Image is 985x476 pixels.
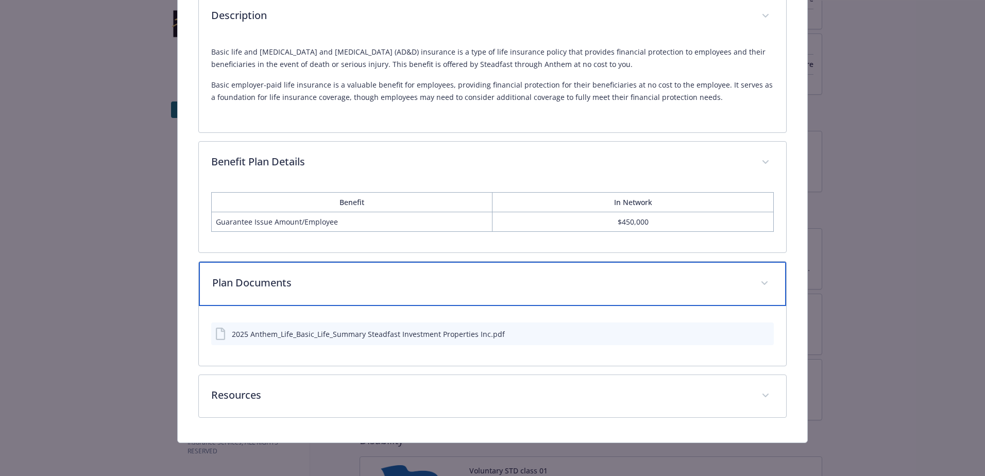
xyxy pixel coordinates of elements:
td: $450,000 [492,212,773,232]
div: Benefit Plan Details [199,184,786,252]
p: Description [211,8,749,23]
button: preview file [760,329,770,339]
p: Basic life and [MEDICAL_DATA] and [MEDICAL_DATA] (AD&D) insurance is a type of life insurance pol... [211,46,774,71]
p: Basic employer-paid life insurance is a valuable benefit for employees, providing financial prote... [211,79,774,104]
div: Benefit Plan Details [199,142,786,184]
p: Resources [211,387,749,403]
p: Plan Documents [212,275,748,291]
th: In Network [492,193,773,212]
div: Plan Documents [199,262,786,306]
th: Benefit [212,193,492,212]
div: 2025 Anthem_Life_Basic_Life_Summary Steadfast Investment Properties Inc.pdf [232,329,505,339]
p: Benefit Plan Details [211,154,749,169]
div: Plan Documents [199,306,786,366]
td: Guarantee Issue Amount/Employee [212,212,492,232]
button: download file [744,329,752,339]
div: Resources [199,375,786,417]
div: Description [199,38,786,132]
